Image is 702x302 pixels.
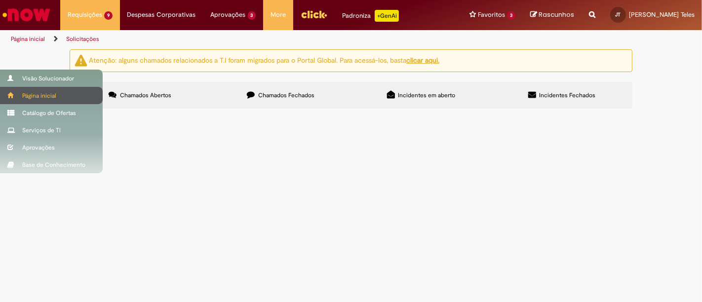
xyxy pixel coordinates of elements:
[539,10,574,19] span: Rascunhos
[68,10,102,20] span: Requisições
[1,5,52,25] img: ServiceNow
[89,56,439,65] ng-bind-html: Atenção: alguns chamados relacionados a T.I foram migrados para o Portal Global. Para acessá-los,...
[342,10,399,22] div: Padroniza
[507,11,515,20] span: 3
[120,91,171,99] span: Chamados Abertos
[271,10,286,20] span: More
[127,10,196,20] span: Despesas Corporativas
[7,30,461,48] ul: Trilhas de página
[478,10,505,20] span: Favoritos
[248,11,256,20] span: 3
[66,35,99,43] a: Solicitações
[375,10,399,22] p: +GenAi
[104,11,113,20] span: 9
[540,91,596,99] span: Incidentes Fechados
[211,10,246,20] span: Aprovações
[616,11,621,18] span: JT
[301,7,327,22] img: click_logo_yellow_360x200.png
[629,10,695,19] span: [PERSON_NAME] Teles
[258,91,314,99] span: Chamados Fechados
[406,56,439,65] a: clicar aqui.
[398,91,456,99] span: Incidentes em aberto
[530,10,574,20] a: Rascunhos
[11,35,45,43] a: Página inicial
